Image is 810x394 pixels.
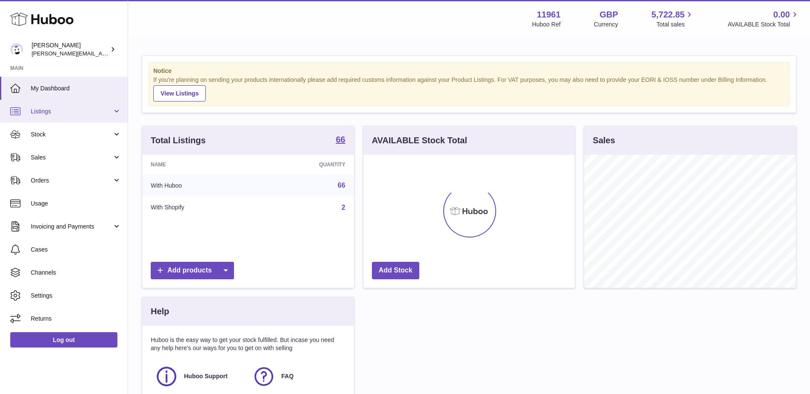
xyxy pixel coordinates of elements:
strong: Notice [153,67,785,75]
span: Listings [31,107,112,116]
div: [PERSON_NAME] [32,41,108,58]
span: Huboo Support [184,372,228,380]
span: AVAILABLE Stock Total [728,20,800,29]
a: 2 [342,204,345,211]
span: My Dashboard [31,84,121,93]
th: Name [142,155,256,174]
a: Add products [151,262,234,279]
a: 5,722.85 Total sales [652,9,695,29]
a: View Listings [153,85,206,101]
span: Orders [31,177,112,185]
div: If you're planning on sending your products internationally please add required customs informati... [153,76,785,101]
a: Log out [10,332,117,348]
h3: Sales [593,135,615,146]
a: 66 [336,135,345,145]
th: Quantity [256,155,354,174]
strong: 66 [336,135,345,144]
a: 66 [338,182,345,189]
a: 0.00 AVAILABLE Stock Total [728,9,800,29]
span: 5,722.85 [652,9,685,20]
span: Stock [31,130,112,139]
span: Usage [31,200,121,208]
span: 0.00 [773,9,790,20]
a: Add Stock [372,262,419,279]
strong: 11961 [537,9,561,20]
a: Huboo Support [155,365,244,388]
p: Huboo is the easy way to get your stock fulfilled. But incase you need any help here's our ways f... [151,336,345,352]
span: Returns [31,315,121,323]
a: FAQ [252,365,341,388]
span: Invoicing and Payments [31,223,112,231]
span: [PERSON_NAME][EMAIL_ADDRESS][DOMAIN_NAME] [32,50,171,57]
span: Settings [31,292,121,300]
span: Total sales [656,20,694,29]
span: Channels [31,269,121,277]
strong: GBP [599,9,618,20]
td: With Huboo [142,174,256,197]
div: Currency [594,20,618,29]
span: Sales [31,154,112,162]
td: With Shopify [142,197,256,219]
h3: Total Listings [151,135,206,146]
span: Cases [31,246,121,254]
span: FAQ [281,372,294,380]
h3: AVAILABLE Stock Total [372,135,467,146]
img: raghav@transformative.in [10,43,23,56]
div: Huboo Ref [532,20,561,29]
h3: Help [151,306,169,317]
